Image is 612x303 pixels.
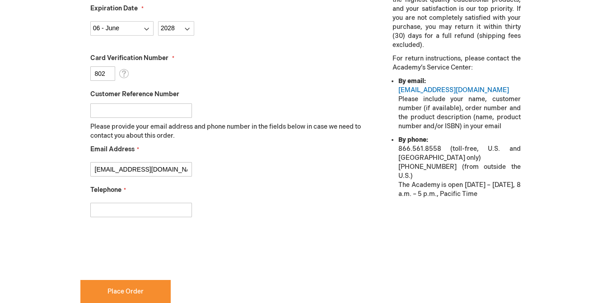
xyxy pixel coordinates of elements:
button: Place Order [80,280,171,303]
li: 866.561.8558 (toll-free, U.S. and [GEOGRAPHIC_DATA] only) [PHONE_NUMBER] (from outside the U.S.) ... [398,135,520,199]
p: For return instructions, please contact the Academy’s Service Center: [392,54,520,72]
strong: By phone: [398,136,428,144]
span: Card Verification Number [90,54,168,62]
strong: By email: [398,77,426,85]
span: Expiration Date [90,5,138,12]
p: Please provide your email address and phone number in the fields below in case we need to contact... [90,122,368,140]
input: Card Verification Number [90,66,115,81]
span: Place Order [107,288,144,295]
li: Please include your name, customer number (if available), order number and the product descriptio... [398,77,520,131]
iframe: reCAPTCHA [80,232,218,267]
span: Telephone [90,186,121,194]
a: [EMAIL_ADDRESS][DOMAIN_NAME] [398,86,509,94]
span: Customer Reference Number [90,90,179,98]
span: Email Address [90,145,135,153]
